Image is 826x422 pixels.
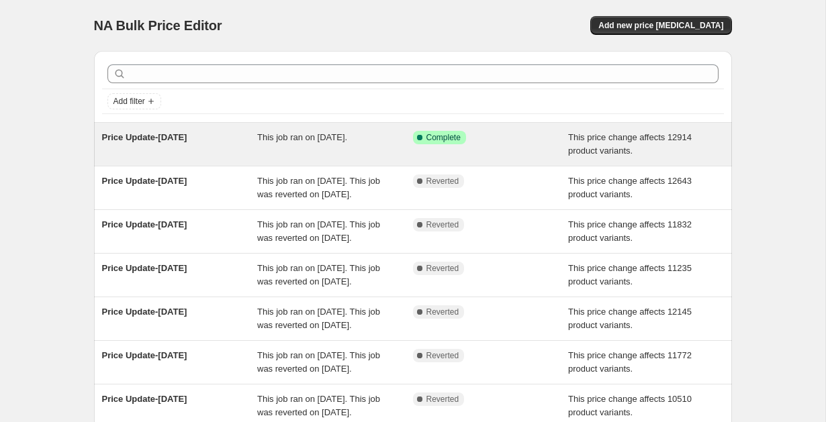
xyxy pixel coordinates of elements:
span: Reverted [426,176,459,187]
span: This job ran on [DATE]. [257,132,347,142]
span: This price change affects 10510 product variants. [568,394,692,417]
span: This price change affects 12914 product variants. [568,132,692,156]
span: Reverted [426,307,459,317]
span: Price Update-[DATE] [102,263,187,273]
button: Add new price [MEDICAL_DATA] [590,16,731,35]
button: Add filter [107,93,161,109]
span: Price Update-[DATE] [102,307,187,317]
span: This job ran on [DATE]. This job was reverted on [DATE]. [257,394,380,417]
span: This price change affects 11832 product variants. [568,219,692,243]
span: Add filter [113,96,145,107]
span: This job ran on [DATE]. This job was reverted on [DATE]. [257,176,380,199]
span: This price change affects 12643 product variants. [568,176,692,199]
span: Price Update-[DATE] [102,219,187,229]
span: This price change affects 12145 product variants. [568,307,692,330]
span: This job ran on [DATE]. This job was reverted on [DATE]. [257,219,380,243]
span: Reverted [426,263,459,274]
span: Price Update-[DATE] [102,132,187,142]
span: This job ran on [DATE]. This job was reverted on [DATE]. [257,307,380,330]
span: This price change affects 11235 product variants. [568,263,692,286]
span: Reverted [426,350,459,361]
span: Price Update-[DATE] [102,394,187,404]
span: This price change affects 11772 product variants. [568,350,692,374]
span: Add new price [MEDICAL_DATA] [598,20,723,31]
span: This job ran on [DATE]. This job was reverted on [DATE]. [257,263,380,286]
span: Complete [426,132,461,143]
span: This job ran on [DATE]. This job was reverted on [DATE]. [257,350,380,374]
span: Reverted [426,394,459,405]
span: Price Update-[DATE] [102,350,187,360]
span: Reverted [426,219,459,230]
span: NA Bulk Price Editor [94,18,222,33]
span: Price Update-[DATE] [102,176,187,186]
